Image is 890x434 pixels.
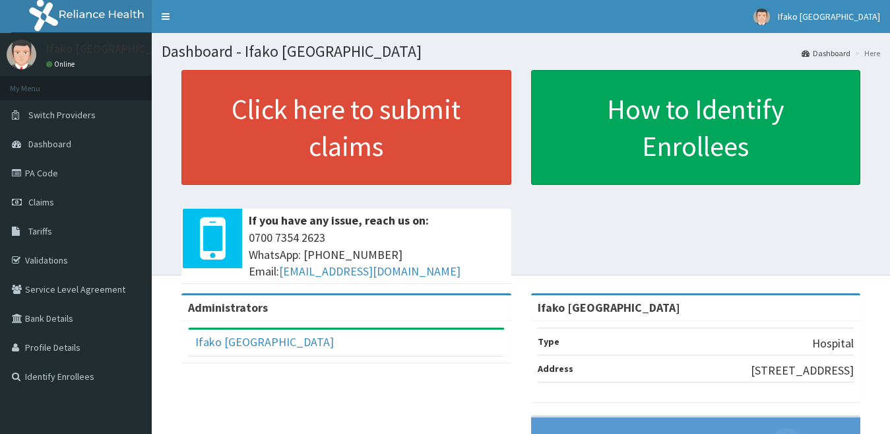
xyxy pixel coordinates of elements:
[279,264,461,279] a: [EMAIL_ADDRESS][DOMAIN_NAME]
[7,40,36,69] img: User Image
[28,196,54,208] span: Claims
[538,363,573,375] b: Address
[538,300,680,315] strong: Ifako [GEOGRAPHIC_DATA]
[249,229,505,280] span: 0700 7354 2623 WhatsApp: [PHONE_NUMBER] Email:
[188,300,268,315] b: Administrators
[753,9,770,25] img: User Image
[531,70,861,185] a: How to Identify Enrollees
[249,213,429,228] b: If you have any issue, reach us on:
[802,48,850,59] a: Dashboard
[538,336,559,347] b: Type
[162,43,880,60] h1: Dashboard - Ifako [GEOGRAPHIC_DATA]
[46,59,78,69] a: Online
[852,48,880,59] li: Here
[181,70,511,185] a: Click here to submit claims
[28,138,71,150] span: Dashboard
[812,335,854,352] p: Hospital
[751,362,854,379] p: [STREET_ADDRESS]
[778,11,880,22] span: Ifako [GEOGRAPHIC_DATA]
[46,43,184,55] p: Ifako [GEOGRAPHIC_DATA]
[195,334,334,349] a: Ifako [GEOGRAPHIC_DATA]
[28,109,96,121] span: Switch Providers
[28,225,52,237] span: Tariffs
